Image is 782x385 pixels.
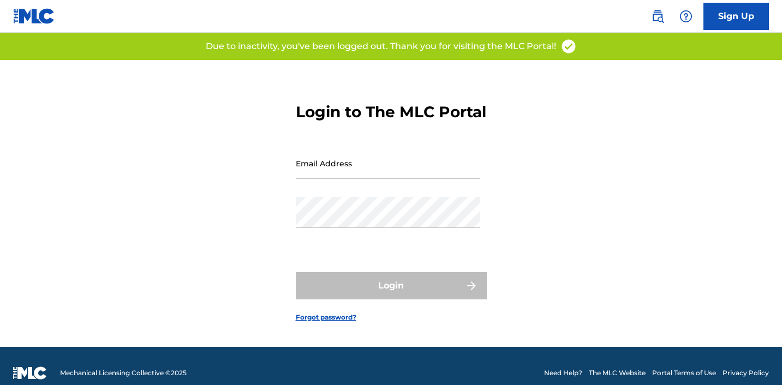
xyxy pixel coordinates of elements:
span: Mechanical Licensing Collective © 2025 [60,368,187,378]
img: logo [13,366,47,380]
a: Public Search [647,5,668,27]
img: search [651,10,664,23]
h3: Login to The MLC Portal [296,103,486,122]
img: help [679,10,693,23]
a: Portal Terms of Use [652,368,716,378]
a: Need Help? [544,368,582,378]
iframe: Chat Widget [727,333,782,385]
a: Forgot password? [296,312,356,322]
a: Sign Up [703,3,769,30]
img: access [560,38,577,55]
a: Privacy Policy [723,368,769,378]
img: MLC Logo [13,8,55,24]
a: The MLC Website [589,368,646,378]
p: Due to inactivity, you've been logged out. Thank you for visiting the MLC Portal! [206,40,556,53]
div: Help [675,5,697,27]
